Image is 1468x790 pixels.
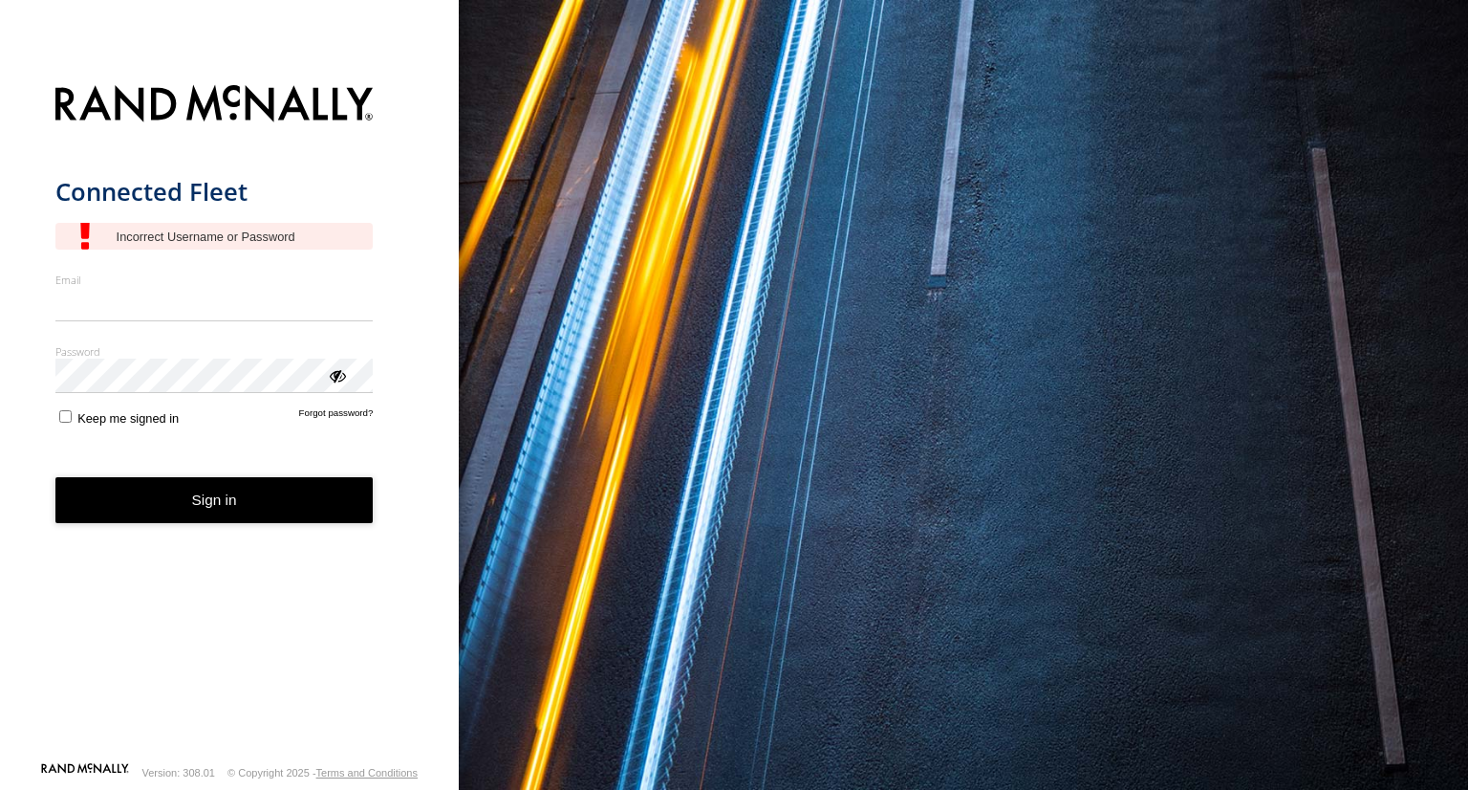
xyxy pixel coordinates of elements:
button: Sign in [55,477,374,524]
h1: Connected Fleet [55,176,374,208]
input: Keep me signed in [59,410,72,423]
a: Visit our Website [41,763,129,782]
img: Rand McNally [55,81,374,130]
div: Version: 308.01 [142,767,215,779]
a: Forgot password? [299,407,374,426]
label: Email [55,273,374,287]
span: Keep me signed in [77,411,179,426]
div: ViewPassword [327,365,346,384]
a: Terms and Conditions [316,767,418,779]
form: main [55,74,404,761]
div: © Copyright 2025 - [227,767,418,779]
label: Password [55,344,374,359]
